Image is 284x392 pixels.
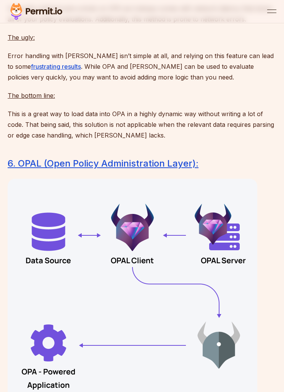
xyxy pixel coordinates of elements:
[267,7,276,16] button: open menu
[8,92,55,99] u: The bottom line:
[8,50,276,83] p: Error handling with [PERSON_NAME] isn’t simple at all, and relying on this feature can lead to so...
[31,63,81,70] a: frustrating results
[8,158,198,169] a: 6. OPAL (Open Policy Administration Layer):
[8,34,35,41] u: The ugly:
[8,2,65,21] img: Permit logo
[8,109,276,141] p: This is a great way to load data into OPA in a highly dynamic way without writing a lot of code. ...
